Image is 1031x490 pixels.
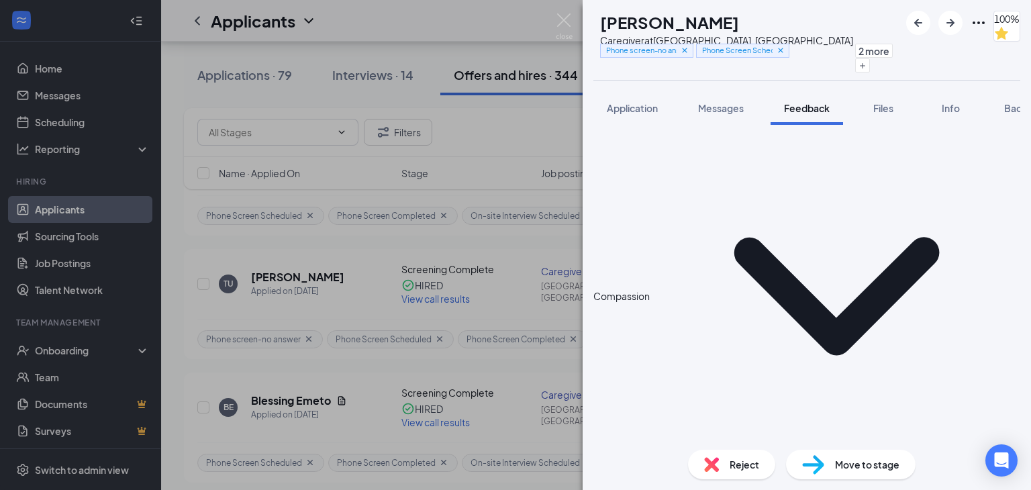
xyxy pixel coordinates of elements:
[985,444,1018,477] div: Open Intercom Messenger
[730,457,759,472] span: Reject
[835,457,899,472] span: Move to stage
[873,102,893,114] span: Files
[606,44,677,56] span: Phone screen-no answer
[593,289,650,303] div: Compassion
[855,58,870,72] button: Plus
[680,46,689,55] svg: Cross
[942,102,960,114] span: Info
[600,34,899,47] div: Caregiver at [GEOGRAPHIC_DATA], [GEOGRAPHIC_DATA]
[607,102,658,114] span: Application
[600,11,739,34] h1: [PERSON_NAME]
[702,44,773,56] span: Phone Screen Scheduled
[994,11,1020,26] span: 100%
[858,62,867,70] svg: Plus
[938,11,963,35] button: ArrowRight
[971,15,987,31] svg: Ellipses
[776,46,785,55] svg: Cross
[906,11,930,35] button: ArrowLeftNew
[942,15,959,31] svg: ArrowRight
[910,15,926,31] svg: ArrowLeftNew
[698,102,744,114] span: Messages
[855,44,893,58] button: 2 more
[652,112,1020,480] svg: ChevronDown
[784,102,830,114] span: Feedback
